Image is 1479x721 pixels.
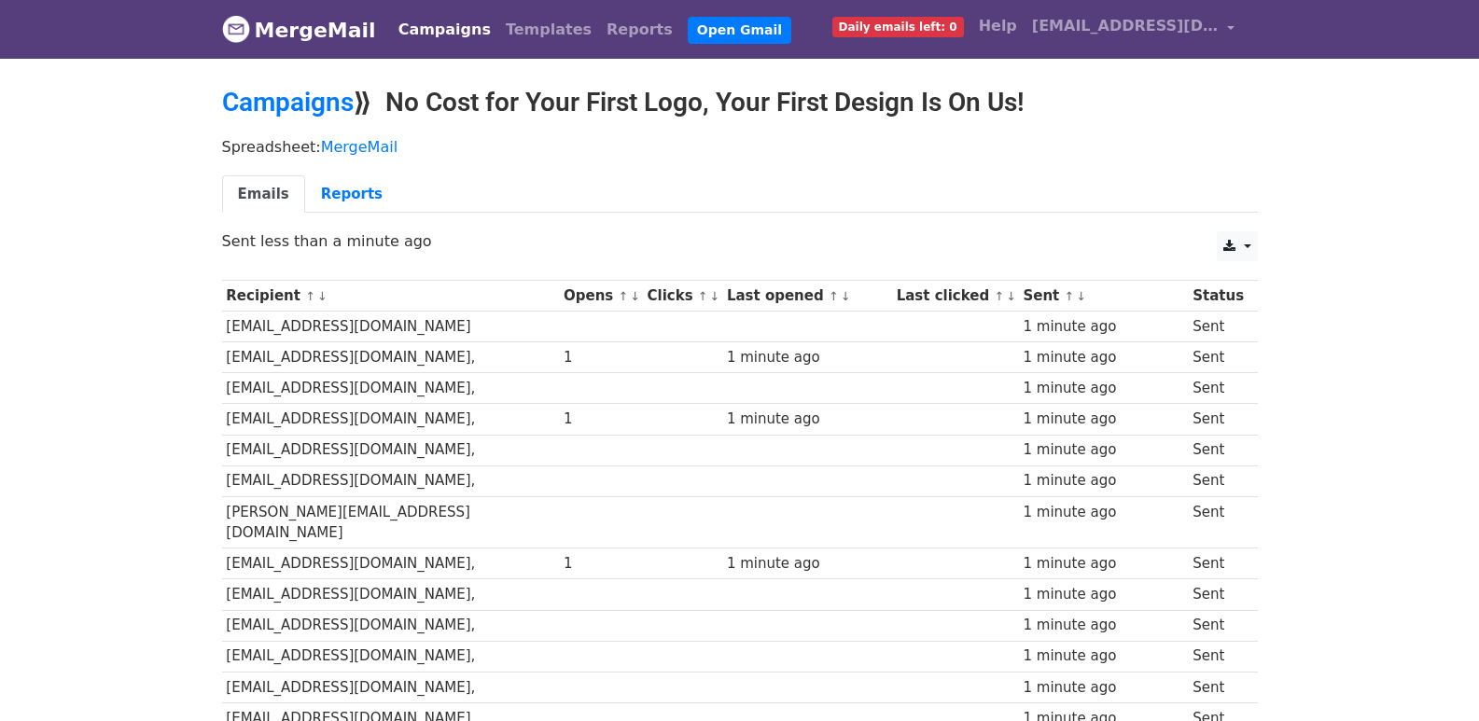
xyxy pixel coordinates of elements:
td: Sent [1188,312,1248,342]
a: ↑ [618,289,628,303]
div: 1 minute ago [1023,409,1183,430]
div: 1 minute ago [1023,615,1183,636]
td: [EMAIL_ADDRESS][DOMAIN_NAME], [222,342,560,373]
div: 1 minute ago [1023,553,1183,575]
img: MergeMail logo [222,15,250,43]
div: 1 [564,347,638,368]
th: Opens [559,281,643,312]
div: 1 minute ago [727,553,887,575]
div: 1 minute ago [1023,347,1183,368]
a: Reports [305,175,398,214]
div: 1 minute ago [727,347,887,368]
td: Sent [1188,579,1248,610]
a: MergeMail [222,10,376,49]
a: ↓ [630,289,640,303]
a: Campaigns [391,11,498,49]
a: Campaigns [222,87,354,118]
a: ↑ [305,289,315,303]
th: Last clicked [892,281,1019,312]
td: Sent [1188,641,1248,672]
div: 1 minute ago [1023,645,1183,667]
a: ↑ [829,289,839,303]
div: 1 minute ago [1023,677,1183,699]
a: MergeMail [321,138,398,156]
td: Sent [1188,404,1248,435]
th: Last opened [722,281,892,312]
a: ↑ [994,289,1004,303]
td: Sent [1188,672,1248,702]
div: 1 [564,409,638,430]
td: [EMAIL_ADDRESS][DOMAIN_NAME], [222,373,560,404]
td: Sent [1188,465,1248,496]
a: Open Gmail [688,17,791,44]
div: 1 minute ago [1023,502,1183,523]
td: Sent [1188,342,1248,373]
a: Emails [222,175,305,214]
h2: ⟫ No Cost for Your First Logo, Your First Design Is On Us! [222,87,1258,118]
span: Daily emails left: 0 [832,17,964,37]
a: ↓ [317,289,328,303]
td: Sent [1188,496,1248,548]
th: Sent [1019,281,1189,312]
a: [EMAIL_ADDRESS][DOMAIN_NAME] [1025,7,1243,51]
div: 1 minute ago [1023,378,1183,399]
a: Templates [498,11,599,49]
div: 1 minute ago [727,409,887,430]
a: ↓ [1076,289,1086,303]
a: ↓ [841,289,851,303]
td: [PERSON_NAME][EMAIL_ADDRESS][DOMAIN_NAME] [222,496,560,548]
div: 1 [564,553,638,575]
p: Spreadsheet: [222,137,1258,157]
p: Sent less than a minute ago [222,231,1258,251]
td: [EMAIL_ADDRESS][DOMAIN_NAME], [222,610,560,641]
td: [EMAIL_ADDRESS][DOMAIN_NAME] [222,312,560,342]
a: ↓ [710,289,720,303]
td: Sent [1188,373,1248,404]
a: Daily emails left: 0 [825,7,971,45]
th: Status [1188,281,1248,312]
td: [EMAIL_ADDRESS][DOMAIN_NAME], [222,672,560,702]
a: ↑ [1065,289,1075,303]
td: Sent [1188,548,1248,579]
a: ↑ [698,289,708,303]
div: 1 minute ago [1023,439,1183,461]
span: [EMAIL_ADDRESS][DOMAIN_NAME] [1032,15,1219,37]
th: Clicks [643,281,722,312]
td: [EMAIL_ADDRESS][DOMAIN_NAME], [222,548,560,579]
a: Help [971,7,1025,45]
td: [EMAIL_ADDRESS][DOMAIN_NAME], [222,465,560,496]
th: Recipient [222,281,560,312]
td: [EMAIL_ADDRESS][DOMAIN_NAME], [222,641,560,672]
div: 1 minute ago [1023,584,1183,605]
td: [EMAIL_ADDRESS][DOMAIN_NAME], [222,435,560,465]
a: Reports [599,11,680,49]
td: Sent [1188,435,1248,465]
td: Sent [1188,610,1248,641]
div: 1 minute ago [1023,470,1183,492]
td: [EMAIL_ADDRESS][DOMAIN_NAME], [222,404,560,435]
td: [EMAIL_ADDRESS][DOMAIN_NAME], [222,579,560,610]
div: 1 minute ago [1023,316,1183,338]
a: ↓ [1006,289,1016,303]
